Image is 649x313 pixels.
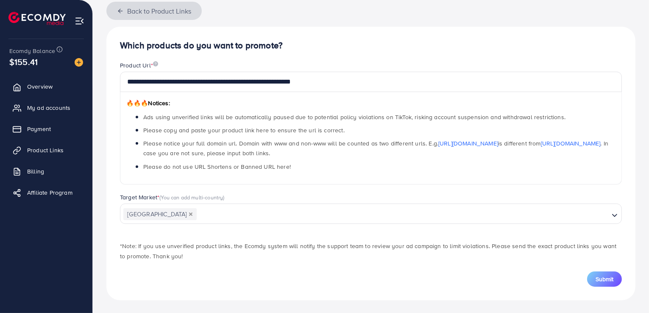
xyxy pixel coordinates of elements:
[120,61,158,70] label: Product Url
[27,146,64,154] span: Product Links
[189,212,193,216] button: Deselect Pakistan
[27,167,44,176] span: Billing
[27,188,72,197] span: Affiliate Program
[153,61,158,67] img: image
[613,275,643,307] iframe: Chat
[120,193,225,201] label: Target Market
[596,275,613,283] span: Submit
[27,82,53,91] span: Overview
[143,162,291,171] span: Please do not use URL Shortens or Banned URL here!
[123,208,197,220] span: [GEOGRAPHIC_DATA]
[9,47,55,55] span: Ecomdy Balance
[438,139,498,148] a: [URL][DOMAIN_NAME]
[6,78,86,95] a: Overview
[6,142,86,159] a: Product Links
[126,99,148,107] span: 🔥🔥🔥
[27,125,51,133] span: Payment
[120,241,622,261] p: *Note: If you use unverified product links, the Ecomdy system will notify the support team to rev...
[6,120,86,137] a: Payment
[6,184,86,201] a: Affiliate Program
[143,139,608,157] span: Please notice your full domain url. Domain with www and non-www will be counted as two different ...
[587,271,622,287] button: Submit
[143,126,345,134] span: Please copy and paste your product link here to ensure the url is correct.
[75,58,83,67] img: image
[541,139,601,148] a: [URL][DOMAIN_NAME]
[198,208,608,221] input: Search for option
[6,99,86,116] a: My ad accounts
[106,2,202,20] button: Back to Product Links
[27,103,70,112] span: My ad accounts
[6,163,86,180] a: Billing
[126,99,170,107] span: Notices:
[120,40,622,51] h4: Which products do you want to promote?
[120,204,622,224] div: Search for option
[75,16,84,26] img: menu
[159,193,224,201] span: (You can add multi-country)
[9,56,38,68] span: $155.41
[143,113,565,121] span: Ads using unverified links will be automatically paused due to potential policy violations on Tik...
[8,12,66,25] img: logo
